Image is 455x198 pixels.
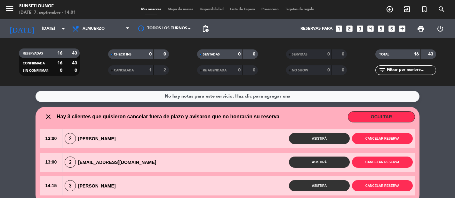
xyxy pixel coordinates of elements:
span: 13:00 [40,129,62,148]
strong: 0 [60,68,62,73]
i: exit_to_app [403,5,411,13]
i: looks_one [335,25,343,33]
strong: 0 [149,52,152,56]
i: add_circle_outline [386,5,394,13]
span: 2 [65,157,76,168]
div: LOG OUT [431,19,451,38]
strong: 43 [428,52,435,56]
span: Reservas para [300,26,332,31]
span: TOTAL [379,53,389,56]
span: Pre-acceso [258,8,282,11]
span: Mis reservas [138,8,164,11]
strong: 2 [164,68,167,72]
strong: 0 [327,52,330,56]
span: SIN CONFIRMAR [23,69,48,72]
button: Cancelar reserva [352,157,413,168]
strong: 0 [327,68,330,72]
strong: 0 [253,52,257,56]
strong: 1 [149,68,152,72]
span: Hay 3 clientes que quisieron cancelar fuera de plazo y avisaron que no honrarán su reserva [57,113,279,121]
div: No hay notas para este servicio. Haz clic para agregar una [165,93,291,100]
button: menu [5,4,14,16]
button: Cancelar reserva [352,133,413,144]
input: Filtrar por nombre... [386,67,436,74]
span: Disponibilidad [196,8,227,11]
i: search [438,5,445,13]
strong: 16 [57,61,62,65]
div: [PERSON_NAME] [62,133,121,144]
span: 14:15 [40,176,62,195]
span: RESERVADAS [23,52,43,55]
span: SERVIDAS [292,53,307,56]
span: pending_actions [202,25,209,33]
span: 13:00 [40,153,62,172]
span: Mapa de mesas [164,8,196,11]
i: power_settings_new [436,25,444,33]
span: CONFIRMADA [23,62,45,65]
span: print [417,25,425,33]
span: Tarjetas de regalo [282,8,317,11]
strong: 0 [253,68,257,72]
strong: 0 [164,52,167,56]
strong: 0 [238,52,241,56]
span: 3 [65,180,76,191]
button: OCULTAR [348,111,415,122]
i: looks_5 [377,25,385,33]
span: CANCELADA [114,69,134,72]
i: add_box [398,25,406,33]
i: [DATE] [5,22,39,36]
button: Asistirá [289,157,350,168]
strong: 16 [57,51,62,55]
span: SENTADAS [203,53,220,56]
strong: 0 [342,68,346,72]
span: CHECK INS [114,53,132,56]
span: 2 [65,133,76,144]
i: looks_6 [387,25,396,33]
i: arrow_drop_down [60,25,67,33]
div: [EMAIL_ADDRESS][DOMAIN_NAME] [62,157,156,168]
button: Cancelar reserva [352,180,413,191]
i: turned_in_not [420,5,428,13]
span: Almuerzo [83,26,105,31]
i: looks_3 [356,25,364,33]
i: close [44,113,52,121]
i: looks_4 [366,25,375,33]
span: RE AGENDADA [203,69,227,72]
i: menu [5,4,14,13]
strong: 16 [414,52,419,56]
span: Lista de Espera [227,8,258,11]
span: NO SHOW [292,69,308,72]
i: looks_two [345,25,354,33]
button: Asistirá [289,133,350,144]
strong: 0 [238,68,241,72]
div: 5unsetlounge [19,3,76,10]
strong: 0 [342,52,346,56]
div: [DATE] 7. septiembre - 14:01 [19,10,76,16]
strong: 43 [72,51,78,55]
i: filter_list [379,66,386,74]
strong: 43 [72,61,78,65]
div: [PERSON_NAME] [62,180,121,191]
button: Asistirá [289,180,350,191]
strong: 0 [75,68,78,73]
